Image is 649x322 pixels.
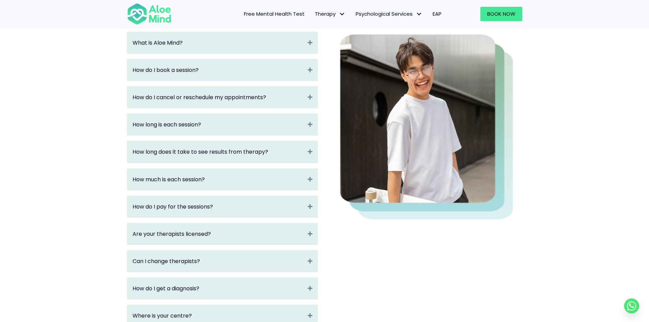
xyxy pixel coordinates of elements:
[133,39,304,47] a: What is Aloe Mind?
[308,39,312,47] i: Expand
[133,93,304,101] a: How do I cancel or reschedule my appointments?
[315,10,345,17] span: Therapy
[308,257,312,265] i: Expand
[308,230,312,238] i: Expand
[331,32,522,223] img: happy asian boy
[133,175,304,183] a: How much is each session?
[133,203,304,211] a: How do I pay for the sessions?
[433,10,442,17] span: EAP
[337,9,347,19] span: Therapy: submenu
[428,7,447,21] a: EAP
[133,148,304,156] a: How long does it take to see results from therapy?
[133,230,304,238] a: Are your therapists licensed?
[480,7,522,21] a: Book Now
[310,7,351,21] a: TherapyTherapy: submenu
[133,121,304,128] a: How long is each session?
[624,298,639,313] a: Whatsapp
[356,10,422,17] span: Psychological Services
[308,175,312,183] i: Expand
[308,312,312,320] i: Expand
[308,121,312,128] i: Expand
[133,66,304,74] a: How do I book a session?
[308,203,312,211] i: Expand
[308,93,312,101] i: Expand
[487,10,515,17] span: Book Now
[127,3,171,25] img: Aloe mind Logo
[239,7,310,21] a: Free Mental Health Test
[133,257,304,265] a: Can I change therapists?
[351,7,428,21] a: Psychological ServicesPsychological Services: submenu
[244,10,305,17] span: Free Mental Health Test
[414,9,424,19] span: Psychological Services: submenu
[133,285,304,292] a: How do I get a diagnosis?
[308,148,312,156] i: Expand
[133,312,304,320] a: Where is your centre?
[308,66,312,74] i: Expand
[308,285,312,292] i: Expand
[180,7,447,21] nav: Menu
